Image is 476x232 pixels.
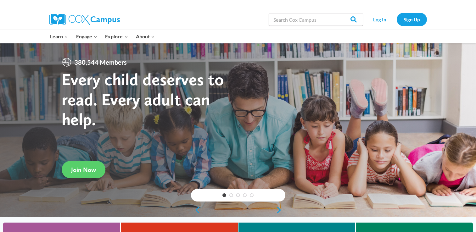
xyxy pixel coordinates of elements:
span: Explore [105,32,128,41]
span: 380,544 Members [72,57,129,67]
img: Cox Campus [49,14,120,25]
a: 2 [229,193,233,197]
a: 4 [243,193,247,197]
a: 5 [250,193,254,197]
a: Join Now [62,161,105,178]
a: 3 [236,193,240,197]
span: Engage [76,32,97,41]
span: Learn [50,32,68,41]
a: 1 [222,193,226,197]
nav: Primary Navigation [46,30,159,43]
span: About [136,32,155,41]
a: next [276,206,285,214]
input: Search Cox Campus [269,13,363,26]
a: Log In [366,13,394,26]
span: Join Now [71,166,96,174]
a: previous [191,206,200,214]
div: content slider buttons [191,204,285,216]
strong: Every child deserves to read. Every adult can help. [62,69,224,129]
a: Sign Up [397,13,427,26]
nav: Secondary Navigation [366,13,427,26]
